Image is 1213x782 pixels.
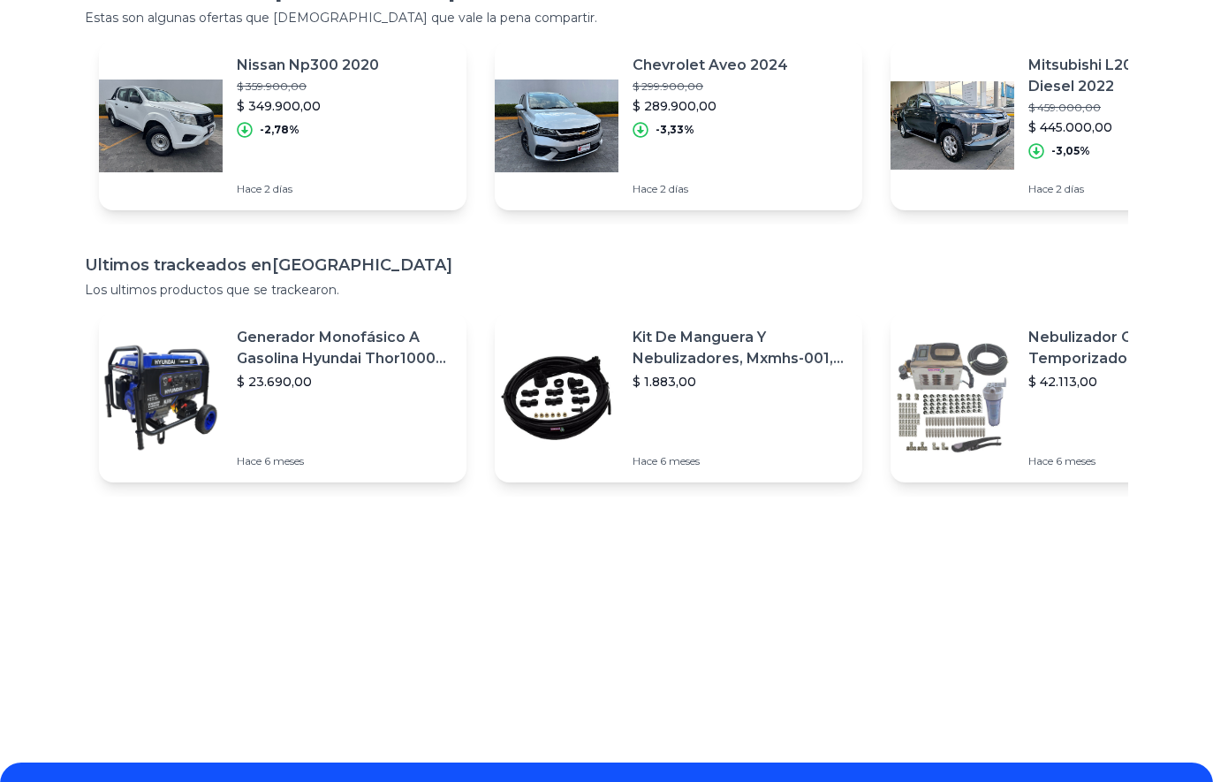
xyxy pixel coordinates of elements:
a: Featured imageKit De Manguera Y Nebulizadores, Mxmhs-001, 6m, 6 Tees, 8 Bo$ 1.883,00Hace 6 meses [495,314,862,483]
img: Featured image [495,337,618,460]
p: Kit De Manguera Y Nebulizadores, Mxmhs-001, 6m, 6 Tees, 8 Bo [633,328,848,370]
p: Nissan Np300 2020 [237,56,379,77]
p: Hace 6 meses [237,455,452,469]
a: Featured imageChevrolet Aveo 2024$ 299.900,00$ 289.900,00-3,33%Hace 2 días [495,42,862,211]
h1: Ultimos trackeados en [GEOGRAPHIC_DATA] [85,254,1128,278]
a: Featured imageGenerador Monofásico A Gasolina Hyundai Thor10000 P 11.5 Kw$ 23.690,00Hace 6 meses [99,314,466,483]
img: Featured image [891,337,1014,460]
img: Featured image [891,65,1014,188]
p: $ 23.690,00 [237,374,452,391]
p: -3,05% [1051,145,1090,159]
p: Hace 2 días [237,183,379,197]
p: $ 349.900,00 [237,98,379,116]
p: Generador Monofásico A Gasolina Hyundai Thor10000 P 11.5 Kw [237,328,452,370]
p: $ 359.900,00 [237,80,379,95]
p: $ 289.900,00 [633,98,788,116]
p: $ 1.883,00 [633,374,848,391]
p: Chevrolet Aveo 2024 [633,56,788,77]
p: $ 299.900,00 [633,80,788,95]
p: Los ultimos productos que se trackearon. [85,282,1128,300]
img: Featured image [495,65,618,188]
p: -2,78% [260,124,299,138]
p: Hace 6 meses [633,455,848,469]
a: Featured imageNissan Np300 2020$ 359.900,00$ 349.900,00-2,78%Hace 2 días [99,42,466,211]
p: -3,33% [656,124,694,138]
img: Featured image [99,337,223,460]
img: Featured image [99,65,223,188]
p: Estas son algunas ofertas que [DEMOGRAPHIC_DATA] que vale la pena compartir. [85,10,1128,27]
p: Hace 2 días [633,183,788,197]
